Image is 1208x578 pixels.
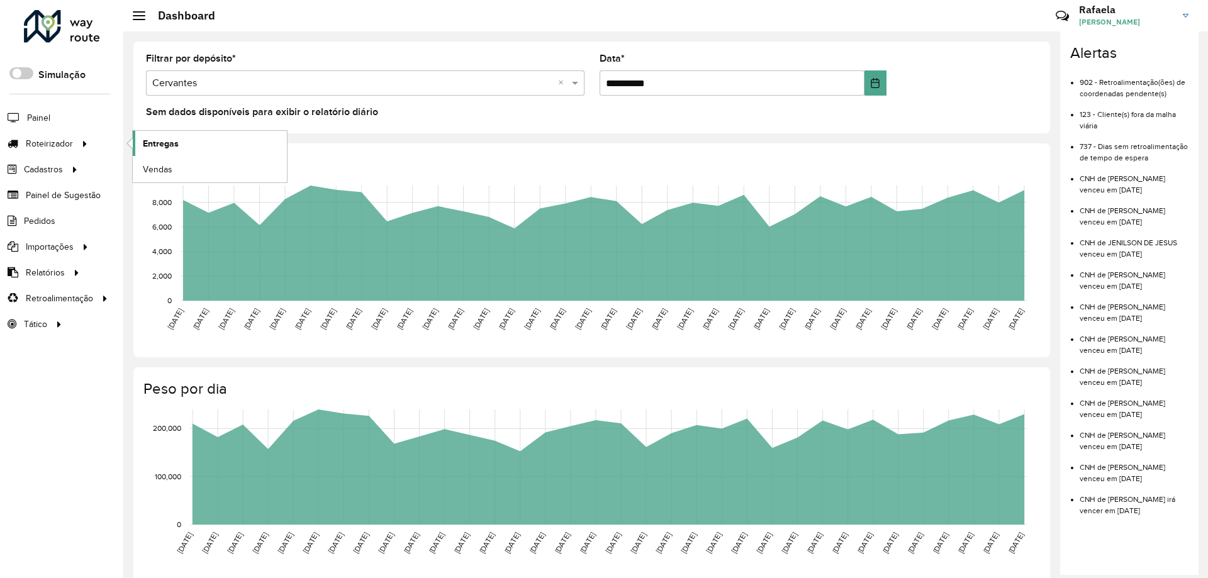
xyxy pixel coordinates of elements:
[217,306,235,330] text: [DATE]
[152,197,172,206] text: 8,000
[377,530,395,554] text: [DATE]
[600,51,625,66] label: Data
[931,306,949,330] text: [DATE]
[319,306,337,330] text: [DATE]
[981,306,1000,330] text: [DATE]
[497,306,515,330] text: [DATE]
[830,530,849,554] text: [DATE]
[145,9,215,23] h2: Dashboard
[931,530,949,554] text: [DATE]
[26,266,65,279] span: Relatórios
[574,306,592,330] text: [DATE]
[24,214,55,228] span: Pedidos
[166,306,184,330] text: [DATE]
[26,137,73,150] span: Roteirizador
[24,163,63,176] span: Cadastros
[1080,196,1188,228] li: CNH de [PERSON_NAME] venceu em [DATE]
[523,306,541,330] text: [DATE]
[153,424,181,432] text: 200,000
[1080,484,1188,516] li: CNH de [PERSON_NAME] irá vencer em [DATE]
[1049,3,1076,30] a: Contato Rápido
[133,157,287,182] a: Vendas
[629,530,647,554] text: [DATE]
[226,530,244,554] text: [DATE]
[1080,131,1188,164] li: 737 - Dias sem retroalimentação de tempo de espera
[829,306,847,330] text: [DATE]
[352,530,370,554] text: [DATE]
[24,318,47,331] span: Tático
[805,530,824,554] text: [DATE]
[981,530,1000,554] text: [DATE]
[553,530,571,554] text: [DATE]
[1080,260,1188,292] li: CNH de [PERSON_NAME] venceu em [DATE]
[752,306,770,330] text: [DATE]
[155,472,181,480] text: 100,000
[548,306,566,330] text: [DATE]
[167,296,172,304] text: 0
[854,306,872,330] text: [DATE]
[778,306,796,330] text: [DATE]
[880,306,898,330] text: [DATE]
[1007,530,1025,554] text: [DATE]
[1080,388,1188,420] li: CNH de [PERSON_NAME] venceu em [DATE]
[864,70,886,96] button: Choose Date
[803,306,821,330] text: [DATE]
[143,137,179,150] span: Entregas
[701,306,719,330] text: [DATE]
[956,530,975,554] text: [DATE]
[679,530,698,554] text: [DATE]
[730,530,748,554] text: [DATE]
[1080,356,1188,388] li: CNH de [PERSON_NAME] venceu em [DATE]
[1079,4,1173,16] h3: Rafaela
[143,380,1037,398] h4: Peso por dia
[780,530,798,554] text: [DATE]
[26,189,101,202] span: Painel de Sugestão
[146,51,236,66] label: Filtrar por depósito
[650,306,668,330] text: [DATE]
[1080,452,1188,484] li: CNH de [PERSON_NAME] venceu em [DATE]
[27,111,50,125] span: Painel
[293,306,311,330] text: [DATE]
[1079,16,1173,28] span: [PERSON_NAME]
[327,530,345,554] text: [DATE]
[1070,44,1188,62] h4: Alertas
[370,306,388,330] text: [DATE]
[143,156,1037,174] h4: Capacidade por dia
[727,306,745,330] text: [DATE]
[242,306,260,330] text: [DATE]
[446,306,464,330] text: [DATE]
[1080,292,1188,324] li: CNH de [PERSON_NAME] venceu em [DATE]
[402,530,420,554] text: [DATE]
[558,75,569,91] span: Clear all
[427,530,445,554] text: [DATE]
[268,306,286,330] text: [DATE]
[599,306,617,330] text: [DATE]
[856,530,874,554] text: [DATE]
[38,67,86,82] label: Simulação
[133,131,287,156] a: Entregas
[152,222,172,230] text: 6,000
[956,306,974,330] text: [DATE]
[177,520,181,528] text: 0
[906,530,924,554] text: [DATE]
[421,306,439,330] text: [DATE]
[1080,324,1188,356] li: CNH de [PERSON_NAME] venceu em [DATE]
[478,530,496,554] text: [DATE]
[26,292,93,305] span: Retroalimentação
[654,530,673,554] text: [DATE]
[175,530,193,554] text: [DATE]
[395,306,413,330] text: [DATE]
[503,530,521,554] text: [DATE]
[755,530,773,554] text: [DATE]
[201,530,219,554] text: [DATE]
[604,530,622,554] text: [DATE]
[1080,99,1188,131] li: 123 - Cliente(s) fora da malha viária
[625,306,643,330] text: [DATE]
[452,530,471,554] text: [DATE]
[276,530,294,554] text: [DATE]
[472,306,490,330] text: [DATE]
[1007,306,1025,330] text: [DATE]
[146,104,378,119] label: Sem dados disponíveis para exibir o relatório diário
[578,530,596,554] text: [DATE]
[152,272,172,280] text: 2,000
